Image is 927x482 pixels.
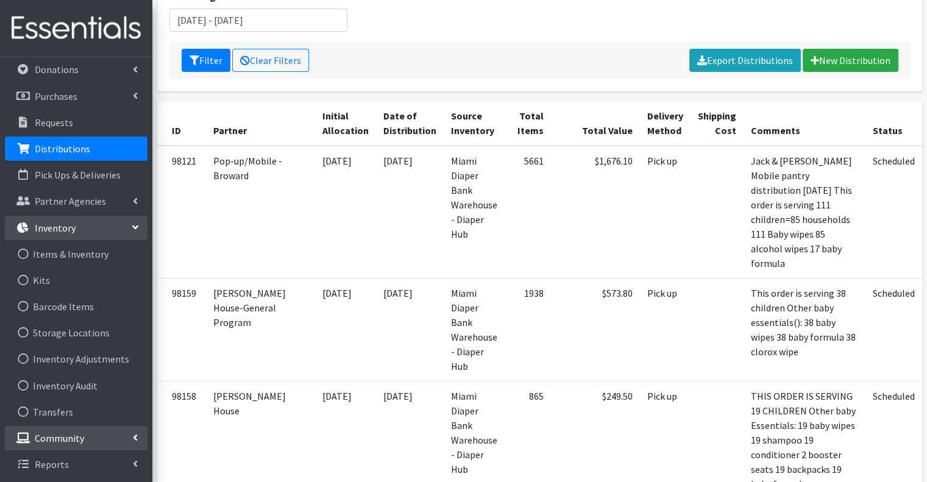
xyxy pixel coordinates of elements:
a: Kits [5,268,147,292]
td: $1,676.10 [551,146,640,278]
th: Source Inventory [444,101,505,146]
td: Miami Diaper Bank Warehouse - Diaper Hub [444,146,505,278]
a: Reports [5,452,147,477]
button: Filter [182,49,230,72]
th: Total Value [551,101,640,146]
a: Storage Locations [5,321,147,345]
a: Donations [5,57,147,82]
td: 5661 [505,146,551,278]
td: Miami Diaper Bank Warehouse - Diaper Hub [444,278,505,381]
th: Shipping Cost [691,101,744,146]
a: Inventory Audit [5,374,147,398]
a: Clear Filters [232,49,309,72]
a: Transfers [5,400,147,424]
input: January 1, 2011 - December 31, 2011 [169,9,348,32]
th: Total Items [505,101,551,146]
p: Purchases [35,90,77,102]
p: Pick Ups & Deliveries [35,169,121,181]
td: [DATE] [376,278,444,381]
p: Donations [35,63,79,76]
td: [PERSON_NAME] House-General Program [206,278,315,381]
p: Community [35,432,84,444]
a: Pick Ups & Deliveries [5,163,147,187]
a: Community [5,426,147,450]
p: Partner Agencies [35,195,106,207]
a: Barcode Items [5,294,147,319]
td: $573.80 [551,278,640,381]
a: Inventory [5,216,147,240]
a: Items & Inventory [5,242,147,266]
a: New Distribution [803,49,898,72]
a: Inventory Adjustments [5,347,147,371]
th: Status [865,101,922,146]
td: Pick up [640,146,691,278]
a: Purchases [5,84,147,108]
td: Scheduled [865,278,922,381]
p: Requests [35,116,73,129]
a: Requests [5,110,147,135]
th: Comments [744,101,865,146]
p: Inventory [35,222,76,234]
th: Date of Distribution [376,101,444,146]
th: Initial Allocation [315,101,376,146]
th: Delivery Method [640,101,691,146]
th: ID [157,101,206,146]
a: Export Distributions [689,49,801,72]
a: Partner Agencies [5,189,147,213]
td: This order is serving 38 children Other baby essentials(): 38 baby wipes 38 baby formula 38 cloro... [744,278,865,381]
td: [DATE] [315,278,376,381]
td: 98159 [157,278,206,381]
p: Reports [35,458,69,470]
td: 98121 [157,146,206,278]
td: Scheduled [865,146,922,278]
td: Pick up [640,278,691,381]
p: Distributions [35,143,90,155]
a: Distributions [5,136,147,161]
td: Pop-up/Mobile - Broward [206,146,315,278]
td: [DATE] [315,146,376,278]
td: [DATE] [376,146,444,278]
td: 1938 [505,278,551,381]
td: Jack & [PERSON_NAME] Mobile pantry distribution [DATE] This order is serving 111 children=85 hous... [744,146,865,278]
img: HumanEssentials [5,8,147,49]
th: Partner [206,101,315,146]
